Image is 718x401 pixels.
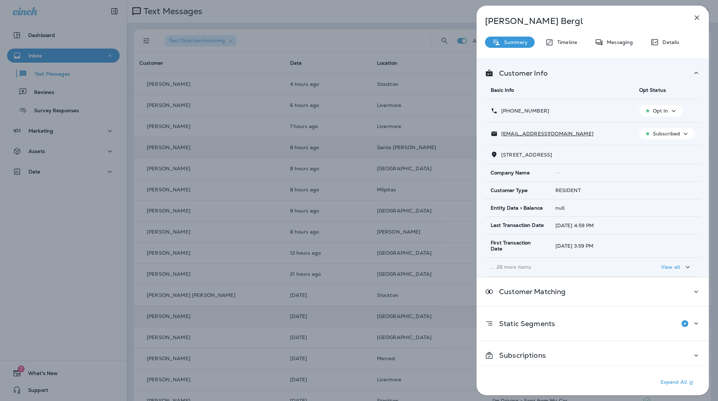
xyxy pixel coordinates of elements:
[603,39,633,45] p: Messaging
[639,105,683,116] button: Opt In
[659,39,679,45] p: Details
[491,240,544,252] span: First Transaction Date
[661,264,680,270] p: View all
[555,243,594,249] span: [DATE] 3:59 PM
[493,352,546,358] p: Subscriptions
[501,152,552,158] span: [STREET_ADDRESS]
[653,131,680,136] p: Subscribed
[661,378,695,387] p: Expand All
[498,131,593,136] p: [EMAIL_ADDRESS][DOMAIN_NAME]
[500,39,528,45] p: Summary
[491,264,628,270] p: ... 28 more items
[639,128,695,139] button: Subscribed
[555,205,565,211] span: null
[493,321,555,326] p: Static Segments
[498,108,549,114] p: [PHONE_NUMBER]
[658,261,695,274] button: View all
[639,87,666,93] span: Opt Status
[554,39,577,45] p: Timeline
[678,317,692,331] button: Add to Static Segment
[555,222,594,229] span: [DATE] 4:59 PM
[491,170,530,176] span: Company Name
[493,289,566,294] p: Customer Matching
[485,16,677,26] p: [PERSON_NAME] Bergl
[491,222,544,228] span: Last Transaction Date
[555,170,560,176] span: --
[491,187,528,193] span: Customer Type
[493,70,548,76] p: Customer Info
[491,205,543,211] span: Entity Data > Balance
[653,108,668,114] p: Opt In
[658,376,698,389] button: Expand All
[555,187,581,193] span: RESIDENT
[491,87,514,93] span: Basic Info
